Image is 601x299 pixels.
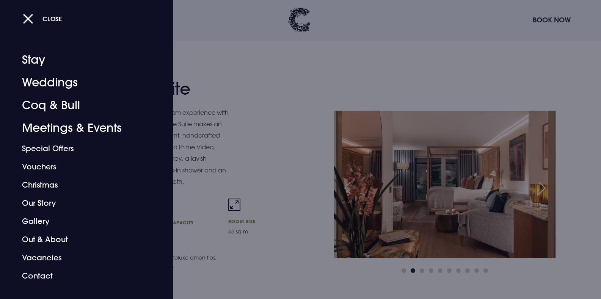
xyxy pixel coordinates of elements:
a: Coq & Bull [22,94,142,117]
span: Close [42,15,62,23]
a: Stay [22,49,142,71]
a: Gallery [22,212,142,230]
a: Vouchers [22,158,142,176]
a: Vacancies [22,249,142,267]
a: Meetings & Events [22,117,142,139]
button: Close [23,11,62,27]
a: Special Offers [22,139,142,158]
a: Out & About [22,230,142,249]
a: Our Story [22,194,142,212]
a: Contact [22,267,142,285]
a: Christmas [22,176,142,194]
a: Weddings [22,71,142,94]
